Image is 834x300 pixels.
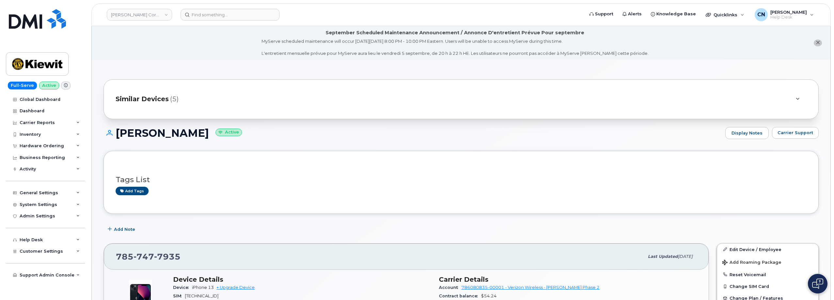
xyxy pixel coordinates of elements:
span: Account [439,285,461,290]
h3: Carrier Details [439,276,697,283]
span: SIM [173,293,185,298]
div: MyServe scheduled maintenance will occur [DATE][DATE] 8:00 PM - 10:00 PM Eastern. Users will be u... [262,38,649,56]
a: + Upgrade Device [217,285,255,290]
span: [TECHNICAL_ID] [185,293,218,298]
span: 7935 [154,252,181,261]
small: Active [216,129,242,136]
div: September Scheduled Maintenance Announcement / Annonce D'entretient Prévue Pour septembre [326,29,584,36]
a: 786080835-00001 - Verizon Wireless - [PERSON_NAME] Phase 2 [461,285,600,290]
span: Last updated [648,254,678,259]
span: Similar Devices [116,94,169,104]
h1: [PERSON_NAME] [104,127,722,139]
span: [DATE] [678,254,693,259]
img: Open chat [812,278,823,289]
a: Display Notes [725,127,769,139]
button: close notification [814,39,822,46]
a: Edit Device / Employee [717,244,818,255]
span: Add Note [114,226,135,232]
span: 747 [134,252,154,261]
span: Add Roaming Package [722,260,781,266]
button: Add Roaming Package [717,255,818,269]
span: iPhone 13 [192,285,214,290]
span: $54.24 [481,293,497,298]
button: Change SIM Card [717,280,818,292]
span: Contract balance [439,293,481,298]
span: Device [173,285,192,290]
button: Carrier Support [772,127,819,139]
button: Reset Voicemail [717,269,818,280]
span: (5) [170,94,179,104]
span: 785 [116,252,181,261]
span: Carrier Support [778,130,813,136]
button: Add Note [104,224,141,235]
a: Add tags [116,187,149,195]
h3: Device Details [173,276,431,283]
h3: Tags List [116,176,807,184]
